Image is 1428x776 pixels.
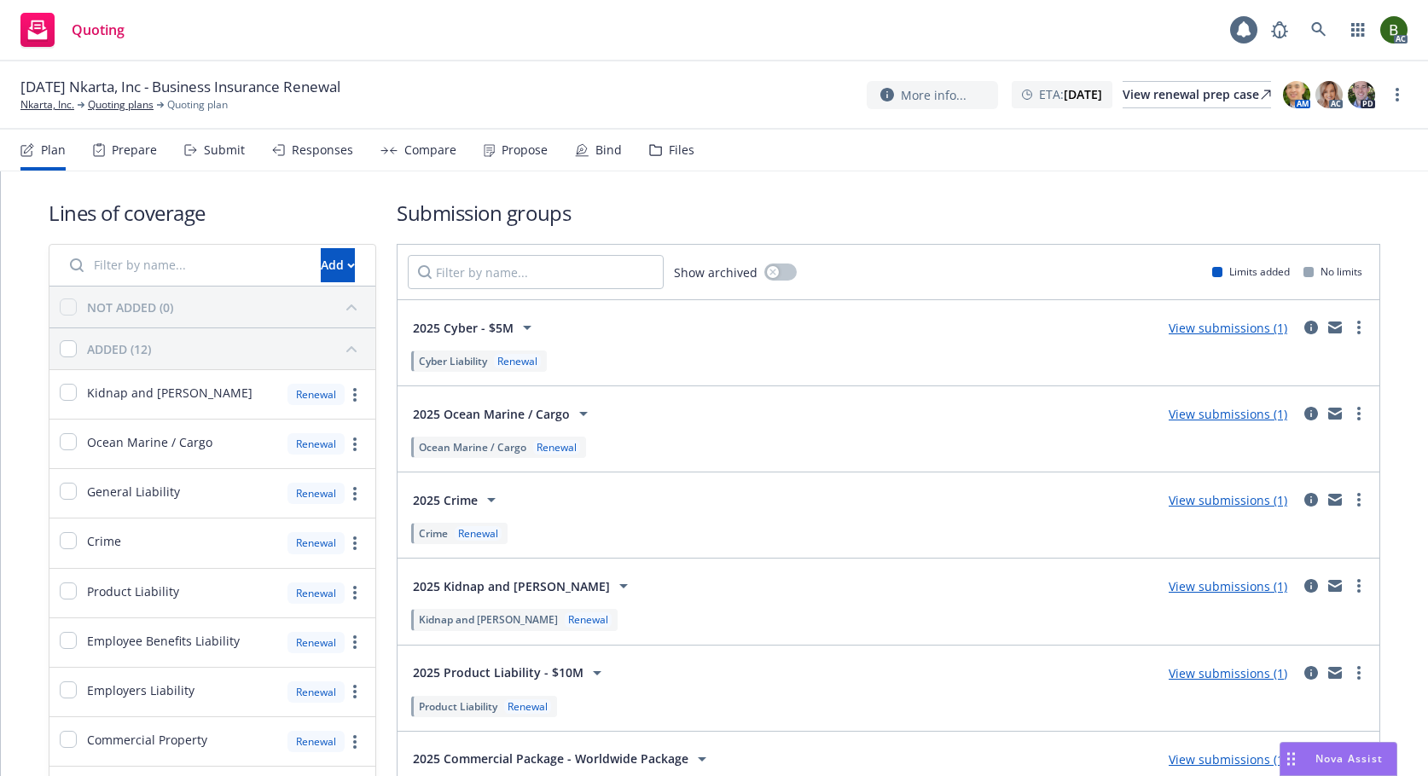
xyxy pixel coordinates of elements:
[87,298,173,316] div: NOT ADDED (0)
[345,632,365,652] a: more
[533,440,580,455] div: Renewal
[1169,320,1287,336] a: View submissions (1)
[1349,576,1369,596] a: more
[1380,16,1408,43] img: photo
[60,248,311,282] input: Filter by name...
[87,335,365,362] button: ADDED (12)
[1039,85,1102,103] span: ETA :
[287,681,345,703] div: Renewal
[1123,82,1271,107] div: View renewal prep case
[1301,489,1321,510] a: circleInformation
[1348,81,1375,108] img: photo
[1169,665,1287,681] a: View submissions (1)
[494,354,541,368] div: Renewal
[413,491,478,509] span: 2025 Crime
[1169,492,1287,508] a: View submissions (1)
[345,732,365,752] a: more
[408,255,664,289] input: Filter by name...
[1169,406,1287,422] a: View submissions (1)
[87,532,121,550] span: Crime
[287,483,345,504] div: Renewal
[1303,264,1362,279] div: No limits
[413,405,570,423] span: 2025 Ocean Marine / Cargo
[287,433,345,455] div: Renewal
[1387,84,1408,105] a: more
[112,143,157,157] div: Prepare
[408,310,543,345] button: 2025 Cyber - $5M
[419,699,497,714] span: Product Liability
[1169,751,1287,767] a: View submissions (1)
[345,681,365,702] a: more
[1301,403,1321,424] a: circleInformation
[565,612,612,627] div: Renewal
[1325,317,1345,338] a: mail
[1349,317,1369,338] a: more
[345,582,365,603] a: more
[1301,317,1321,338] a: circleInformation
[404,143,456,157] div: Compare
[413,577,610,595] span: 2025 Kidnap and [PERSON_NAME]
[867,81,998,109] button: More info...
[1169,578,1287,594] a: View submissions (1)
[345,385,365,405] a: more
[413,663,583,681] span: 2025 Product Liability - $10M
[167,97,228,113] span: Quoting plan
[1212,264,1290,279] div: Limits added
[87,340,151,358] div: ADDED (12)
[408,483,507,517] button: 2025 Crime
[20,77,340,97] span: [DATE] Nkarta, Inc - Business Insurance Renewal
[1301,576,1321,596] a: circleInformation
[1325,403,1345,424] a: mail
[287,632,345,653] div: Renewal
[20,97,74,113] a: Nkarta, Inc.
[1341,13,1375,47] a: Switch app
[397,199,1380,227] h1: Submission groups
[1280,743,1302,775] div: Drag to move
[408,656,612,690] button: 2025 Product Liability - $10M
[1301,663,1321,683] a: circleInformation
[408,742,717,776] button: 2025 Commercial Package - Worldwide Package
[87,681,194,699] span: Employers Liability
[674,263,758,281] span: Show archived
[455,526,502,541] div: Renewal
[292,143,353,157] div: Responses
[87,582,179,600] span: Product Liability
[502,143,548,157] div: Propose
[1283,81,1310,108] img: photo
[419,354,487,368] span: Cyber Liability
[901,86,967,104] span: More info...
[1349,489,1369,510] a: more
[287,731,345,752] div: Renewal
[1123,81,1271,108] a: View renewal prep case
[87,632,240,650] span: Employee Benefits Liability
[419,440,526,455] span: Ocean Marine / Cargo
[321,249,355,281] div: Add
[504,699,551,714] div: Renewal
[1349,403,1369,424] a: more
[1280,742,1397,776] button: Nova Assist
[345,434,365,455] a: more
[1349,663,1369,683] a: more
[49,199,376,227] h1: Lines of coverage
[88,97,154,113] a: Quoting plans
[87,384,253,402] span: Kidnap and [PERSON_NAME]
[1325,576,1345,596] a: mail
[87,483,180,501] span: General Liability
[413,319,514,337] span: 2025 Cyber - $5M
[1325,663,1345,683] a: mail
[287,582,345,604] div: Renewal
[408,569,639,603] button: 2025 Kidnap and [PERSON_NAME]
[41,143,66,157] div: Plan
[72,23,125,37] span: Quoting
[1325,489,1345,510] a: mail
[1263,13,1297,47] a: Report a Bug
[87,731,207,749] span: Commercial Property
[669,143,694,157] div: Files
[287,384,345,405] div: Renewal
[408,397,599,431] button: 2025 Ocean Marine / Cargo
[419,526,448,541] span: Crime
[204,143,245,157] div: Submit
[1315,81,1343,108] img: photo
[1315,751,1383,766] span: Nova Assist
[87,293,365,321] button: NOT ADDED (0)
